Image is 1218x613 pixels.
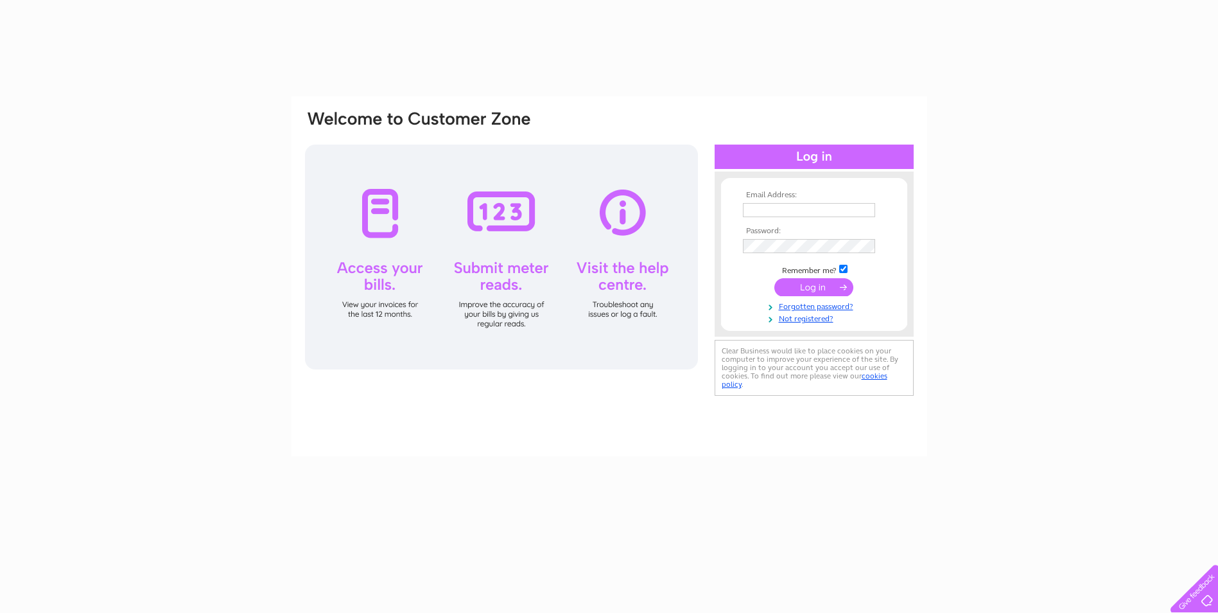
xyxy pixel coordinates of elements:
[743,312,889,324] a: Not registered?
[715,340,914,396] div: Clear Business would like to place cookies on your computer to improve your experience of the sit...
[740,191,889,200] th: Email Address:
[743,299,889,312] a: Forgotten password?
[740,263,889,276] td: Remember me?
[774,278,853,296] input: Submit
[722,371,887,389] a: cookies policy
[740,227,889,236] th: Password:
